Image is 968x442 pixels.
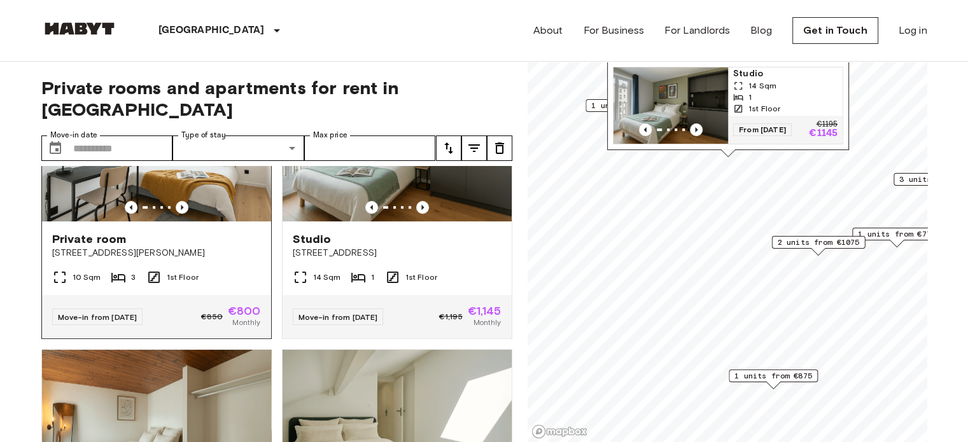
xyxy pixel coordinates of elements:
div: Map marker [586,99,675,119]
label: Move-in date [50,130,97,141]
a: For Landlords [664,23,730,38]
button: Previous image [416,201,429,214]
span: Monthly [232,317,260,328]
span: Monthly [473,317,501,328]
span: 14 Sqm [313,272,341,283]
button: Choose date [43,135,68,161]
span: 1 units from €775 [858,228,936,240]
p: €1195 [816,121,838,128]
span: €800 [228,305,261,317]
span: 1 units from €875 [734,370,812,382]
img: Marketing picture of unit FR-18-009-003-001 [614,67,728,144]
span: From [DATE] [733,123,792,136]
span: 2 units from €1075 [777,237,859,248]
a: Marketing picture of unit FR-18-002-015-02HPrevious imagePrevious imagePrivate room[STREET_ADDRES... [41,68,272,339]
div: Map marker [771,236,865,256]
a: Marketing picture of unit FR-18-009-003-001Previous imagePrevious imageStudio14 Sqm11st FloorFrom... [613,67,843,144]
label: Max price [313,130,347,141]
p: [GEOGRAPHIC_DATA] [158,23,265,38]
span: [STREET_ADDRESS][PERSON_NAME] [52,247,261,259]
span: Move-in from [DATE] [58,312,137,322]
span: 1st Floor [167,272,199,283]
button: Previous image [690,123,703,136]
div: Map marker [607,9,849,157]
span: 1st Floor [748,103,780,114]
span: 1 [748,92,752,103]
span: 1 [371,272,374,283]
span: 10 Sqm [73,272,101,283]
span: Studio [293,231,332,247]
span: €850 [201,311,223,322]
a: Marketing picture of unit FR-18-009-003-001Previous imagePrevious imageStudio[STREET_ADDRESS]14 S... [282,68,512,339]
button: Previous image [639,123,652,136]
a: Mapbox logo [531,424,587,439]
span: Move-in from [DATE] [298,312,378,322]
span: Private room [52,231,127,247]
span: 1 units from €800 [591,100,669,111]
button: tune [487,135,512,161]
label: Type of stay [181,130,226,141]
span: €1,195 [439,311,463,322]
a: Blog [750,23,772,38]
span: 14 Sqm [748,80,776,92]
button: Previous image [125,201,137,214]
a: Get in Touch [792,17,878,44]
a: Log in [899,23,927,38]
span: [STREET_ADDRESS] [293,247,502,259]
a: About [533,23,563,38]
img: Habyt [41,22,118,35]
span: 1st Floor [405,272,437,283]
div: Map marker [852,228,941,247]
a: For Business [583,23,644,38]
span: Studio [733,67,838,80]
p: €1145 [809,128,838,139]
div: Map marker [729,369,818,389]
button: Previous image [176,201,188,214]
span: 3 [131,272,136,283]
button: tune [436,135,461,161]
button: Previous image [365,201,378,214]
button: tune [461,135,487,161]
span: Private rooms and apartments for rent in [GEOGRAPHIC_DATA] [41,77,512,120]
span: €1,145 [468,305,502,317]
